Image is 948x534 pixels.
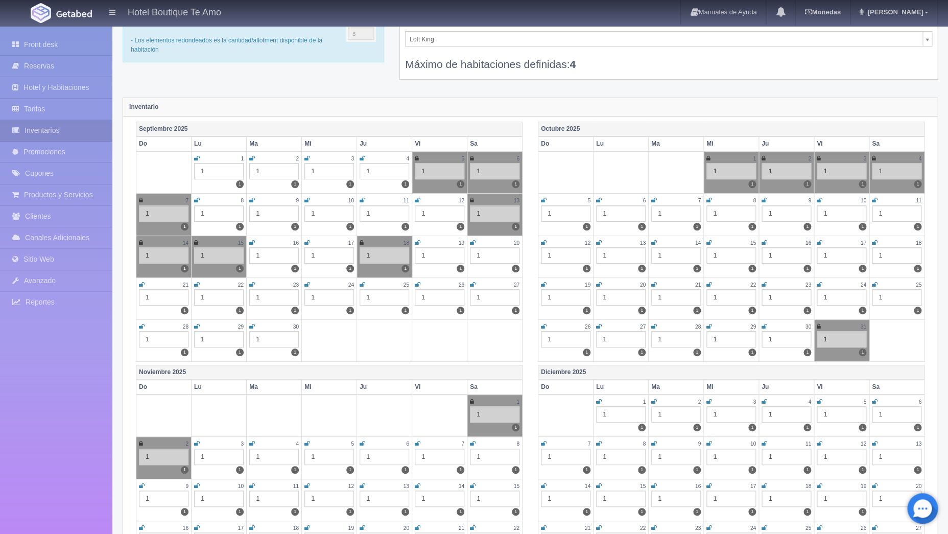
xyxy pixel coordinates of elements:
[750,282,756,288] small: 22
[640,324,646,330] small: 27
[512,466,519,474] label: 1
[514,282,519,288] small: 27
[249,163,299,179] div: 1
[748,223,756,230] label: 1
[401,307,409,314] label: 1
[304,205,354,222] div: 1
[651,205,701,222] div: 1
[914,307,921,314] label: 1
[139,247,188,264] div: 1
[693,223,701,230] label: 1
[859,265,866,272] label: 1
[748,307,756,314] label: 1
[706,205,756,222] div: 1
[236,265,244,272] label: 1
[412,380,467,394] th: Vi
[585,324,590,330] small: 26
[817,449,866,465] div: 1
[459,240,464,246] small: 19
[651,449,701,465] div: 1
[241,198,244,203] small: 8
[541,205,590,222] div: 1
[405,31,932,47] a: Loft King
[817,406,866,423] div: 1
[302,136,357,151] th: Mi
[346,19,376,42] img: cutoff.png
[236,180,244,188] label: 1
[291,307,299,314] label: 1
[401,466,409,474] label: 1
[803,424,811,431] label: 1
[872,247,921,264] div: 1
[695,324,701,330] small: 28
[360,163,409,179] div: 1
[457,307,464,314] label: 1
[804,8,840,16] b: Monedas
[914,265,921,272] label: 1
[596,205,646,222] div: 1
[457,265,464,272] label: 1
[470,406,519,423] div: 1
[861,198,866,203] small: 10
[136,122,523,136] th: Septiembre 2025
[415,163,464,179] div: 1
[583,265,590,272] label: 1
[748,349,756,356] label: 1
[651,331,701,347] div: 1
[596,331,646,347] div: 1
[859,307,866,314] label: 1
[803,180,811,188] label: 1
[236,223,244,230] label: 1
[181,307,188,314] label: 1
[596,247,646,264] div: 1
[360,449,409,465] div: 1
[640,240,646,246] small: 13
[706,163,756,179] div: 1
[304,247,354,264] div: 1
[859,424,866,431] label: 1
[872,491,921,507] div: 1
[247,136,302,151] th: Ma
[136,136,192,151] th: Do
[293,240,299,246] small: 16
[706,247,756,264] div: 1
[538,122,925,136] th: Octubre 2025
[817,247,866,264] div: 1
[638,307,646,314] label: 1
[693,307,701,314] label: 1
[587,198,590,203] small: 5
[753,399,756,405] small: 3
[596,449,646,465] div: 1
[236,307,244,314] label: 1
[470,205,519,222] div: 1
[583,508,590,516] label: 1
[594,380,649,394] th: Lu
[192,380,247,394] th: Lu
[459,282,464,288] small: 26
[693,265,701,272] label: 1
[457,508,464,516] label: 1
[346,307,354,314] label: 1
[704,380,759,394] th: Mi
[181,265,188,272] label: 1
[293,324,299,330] small: 30
[638,508,646,516] label: 1
[512,265,519,272] label: 1
[805,282,811,288] small: 23
[695,282,701,288] small: 21
[404,240,409,246] small: 18
[249,491,299,507] div: 1
[192,136,247,151] th: Lu
[693,466,701,474] label: 1
[753,198,756,203] small: 8
[512,424,519,431] label: 1
[762,491,811,507] div: 1
[249,247,299,264] div: 1
[649,380,704,394] th: Ma
[808,198,811,203] small: 9
[360,247,409,264] div: 1
[748,265,756,272] label: 1
[291,508,299,516] label: 1
[583,307,590,314] label: 1
[762,163,811,179] div: 1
